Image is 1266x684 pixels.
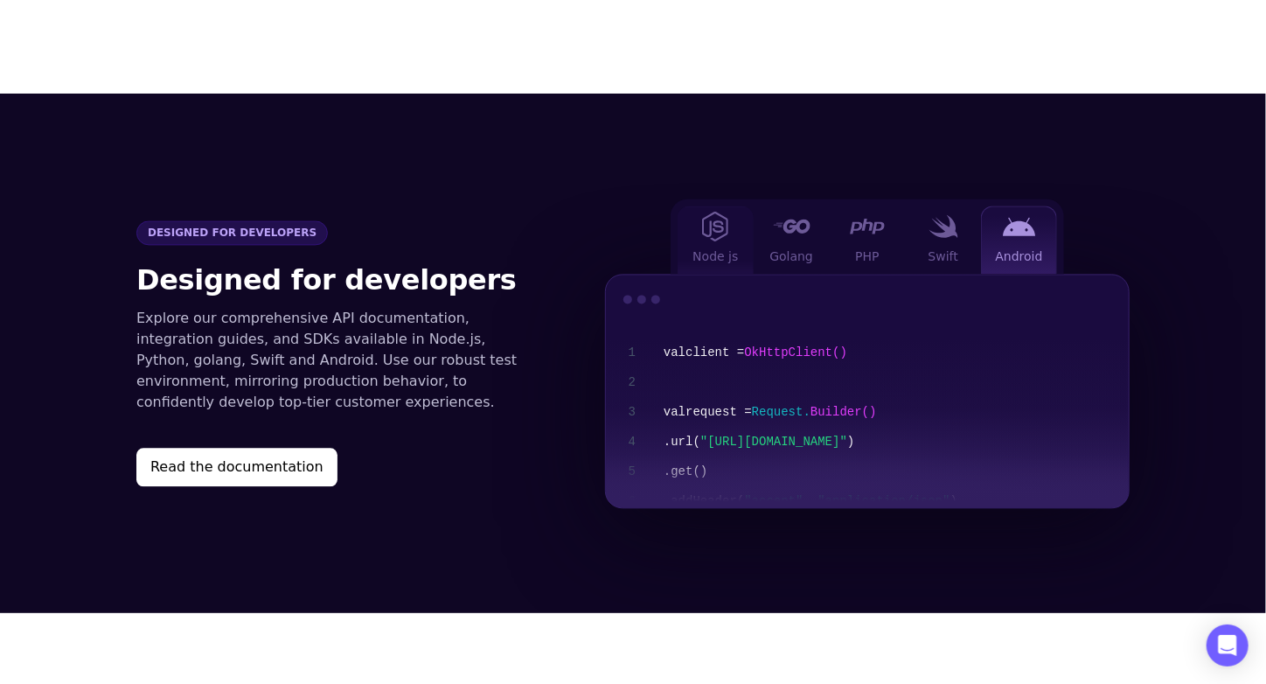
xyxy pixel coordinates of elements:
[1003,217,1036,236] img: Android
[664,464,707,478] span: .get()
[692,248,738,265] span: Node js
[136,448,337,486] button: Read the documentation
[664,494,744,508] span: .addHeader(
[664,345,685,359] span: val
[929,248,958,265] span: Swift
[810,405,877,419] span: Builder()
[664,405,685,419] span: val
[685,405,752,419] span: request =
[702,211,728,241] img: Node js
[773,219,810,233] img: Golang
[847,435,854,449] span: )
[136,448,535,486] a: Read the documentation
[136,259,535,301] h2: Designed for developers
[744,345,847,359] span: OkHttpClient()
[752,405,810,419] span: Request.
[850,218,885,234] img: PHP
[136,220,328,245] span: Designed for developers
[855,248,879,265] span: PHP
[950,494,957,508] span: )
[996,248,1043,265] span: Android
[744,494,949,508] span: "accept", "application/json"
[1207,625,1249,667] div: Open Intercom Messenger
[700,435,847,449] span: "[URL][DOMAIN_NAME]"
[606,324,650,619] div: 1 2 3 4 5 6 7 8 9
[769,248,813,265] span: Golang
[136,308,535,413] p: Explore our comprehensive API documentation, integration guides, and SDKs available in Node.js, P...
[664,435,700,449] span: .url(
[929,214,958,238] img: Swift
[685,345,744,359] span: client =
